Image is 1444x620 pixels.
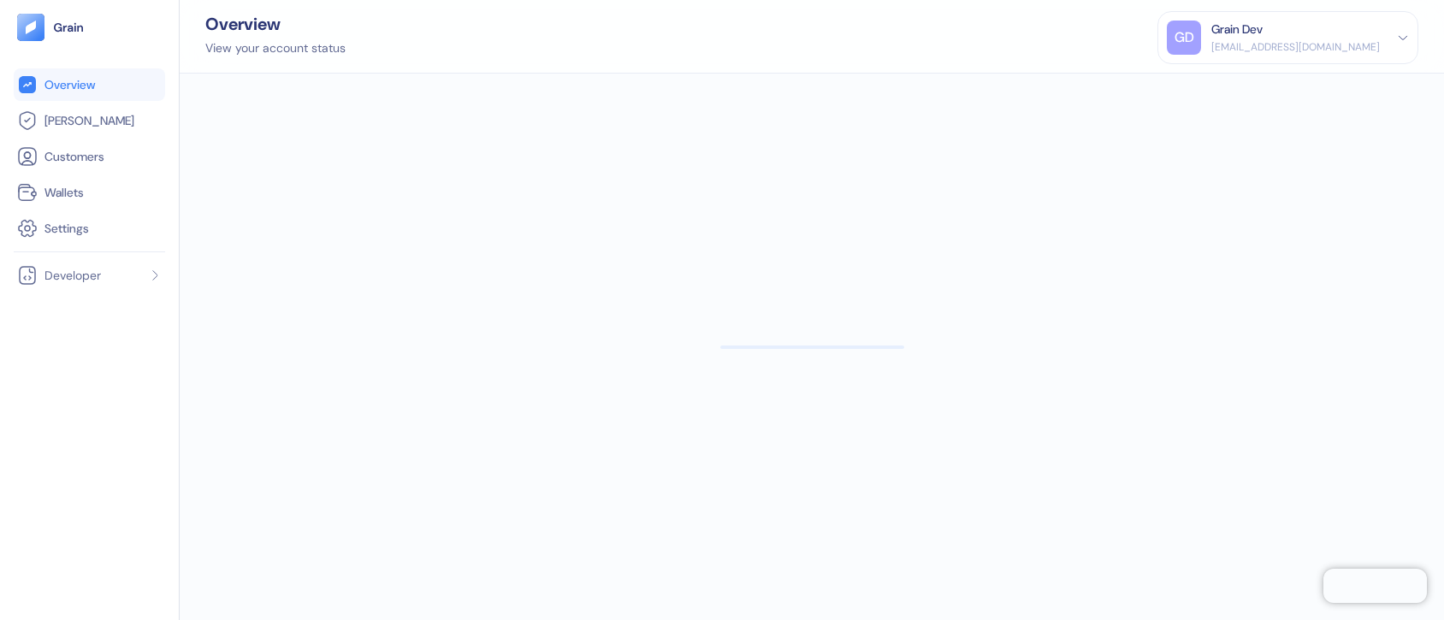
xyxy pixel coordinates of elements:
span: Settings [44,220,89,237]
img: logo-tablet-V2.svg [17,14,44,41]
a: Settings [17,218,162,239]
span: Customers [44,148,104,165]
div: Grain Dev [1211,21,1263,38]
div: View your account status [205,39,346,57]
a: Overview [17,74,162,95]
div: [EMAIL_ADDRESS][DOMAIN_NAME] [1211,39,1380,55]
div: GD [1167,21,1201,55]
a: Wallets [17,182,162,203]
span: Developer [44,267,101,284]
a: [PERSON_NAME] [17,110,162,131]
span: [PERSON_NAME] [44,112,134,129]
span: Overview [44,76,95,93]
a: Customers [17,146,162,167]
div: Overview [205,15,346,32]
span: Wallets [44,184,84,201]
img: logo [53,21,85,33]
iframe: Chatra live chat [1323,569,1427,603]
